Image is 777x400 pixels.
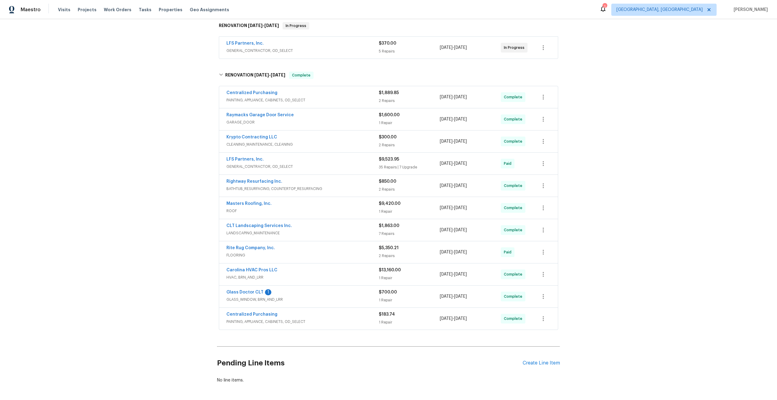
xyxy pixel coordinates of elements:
[226,41,264,46] a: LFS Partners, Inc.
[504,316,525,322] span: Complete
[454,184,467,188] span: [DATE]
[440,227,467,233] span: -
[379,202,401,206] span: $9,420.00
[379,120,440,126] div: 1 Repair
[226,312,277,317] a: Centralized Purchasing
[379,290,397,294] span: $700.00
[379,253,440,259] div: 2 Repairs
[217,377,560,383] div: No line items.
[226,119,379,125] span: GARAGE_DOOR
[454,294,467,299] span: [DATE]
[602,4,607,10] div: 1
[283,23,309,29] span: In Progress
[440,161,467,167] span: -
[254,73,285,77] span: -
[190,7,229,13] span: Geo Assignments
[454,139,467,144] span: [DATE]
[440,272,453,276] span: [DATE]
[58,7,70,13] span: Visits
[379,312,395,317] span: $183.74
[379,91,399,95] span: $1,889.85
[379,157,399,161] span: $9,523.95
[379,297,440,303] div: 1 Repair
[290,72,313,78] span: Complete
[217,349,523,377] h2: Pending Line Items
[504,293,525,300] span: Complete
[254,73,269,77] span: [DATE]
[226,97,379,103] span: PAINTING, APPLIANCE, CABINETS, OD_SELECT
[454,228,467,232] span: [DATE]
[226,141,379,147] span: CLEANING_MAINTENANCE, CLEANING
[504,161,514,167] span: Paid
[440,316,467,322] span: -
[139,8,151,12] span: Tasks
[226,202,272,206] a: Masters Roofing, Inc.
[217,16,560,36] div: RENOVATION [DATE]-[DATE]In Progress
[379,113,400,117] span: $1,600.00
[504,138,525,144] span: Complete
[159,7,182,13] span: Properties
[440,271,467,277] span: -
[454,95,467,99] span: [DATE]
[21,7,41,13] span: Maestro
[440,205,467,211] span: -
[379,164,440,170] div: 35 Repairs | 7 Upgrade
[226,91,277,95] a: Centralized Purchasing
[104,7,131,13] span: Work Orders
[226,48,379,54] span: GENERAL_CONTRACTOR, OD_SELECT
[731,7,768,13] span: [PERSON_NAME]
[440,249,467,255] span: -
[379,186,440,192] div: 2 Repairs
[440,95,453,99] span: [DATE]
[504,249,514,255] span: Paid
[440,161,453,166] span: [DATE]
[226,164,379,170] span: GENERAL_CONTRACTOR, OD_SELECT
[379,246,399,250] span: $5,350.21
[226,230,379,236] span: LANDSCAPING_MAINTENANCE
[440,250,453,254] span: [DATE]
[440,116,467,122] span: -
[440,117,453,121] span: [DATE]
[379,319,440,325] div: 1 Repair
[226,208,379,214] span: ROOF
[379,98,440,104] div: 2 Repairs
[440,293,467,300] span: -
[454,46,467,50] span: [DATE]
[616,7,703,13] span: [GEOGRAPHIC_DATA], [GEOGRAPHIC_DATA]
[226,135,277,139] a: Krypto Contracting LLC
[440,184,453,188] span: [DATE]
[226,113,294,117] a: Raymacks Garage Door Service
[226,268,277,272] a: Carolina HVAC Pros LLC
[504,183,525,189] span: Complete
[454,161,467,166] span: [DATE]
[379,135,397,139] span: $300.00
[440,45,467,51] span: -
[78,7,97,13] span: Projects
[440,228,453,232] span: [DATE]
[440,317,453,321] span: [DATE]
[219,22,279,29] h6: RENOVATION
[440,206,453,210] span: [DATE]
[379,48,440,54] div: 5 Repairs
[379,224,399,228] span: $1,863.00
[454,250,467,254] span: [DATE]
[225,72,285,79] h6: RENOVATION
[226,179,282,184] a: Rightway Resurfacing Inc.
[523,360,560,366] div: Create Line Item
[226,274,379,280] span: HVAC, BRN_AND_LRR
[248,23,279,28] span: -
[271,73,285,77] span: [DATE]
[226,224,292,228] a: CLT Landscaping Services Inc.
[226,246,275,250] a: Rite Rug Company, Inc.
[440,183,467,189] span: -
[454,206,467,210] span: [DATE]
[440,46,453,50] span: [DATE]
[504,45,527,51] span: In Progress
[379,268,401,272] span: $13,160.00
[504,205,525,211] span: Complete
[504,227,525,233] span: Complete
[226,290,263,294] a: Glass Doctor CLT
[265,289,271,295] div: 1
[440,94,467,100] span: -
[504,271,525,277] span: Complete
